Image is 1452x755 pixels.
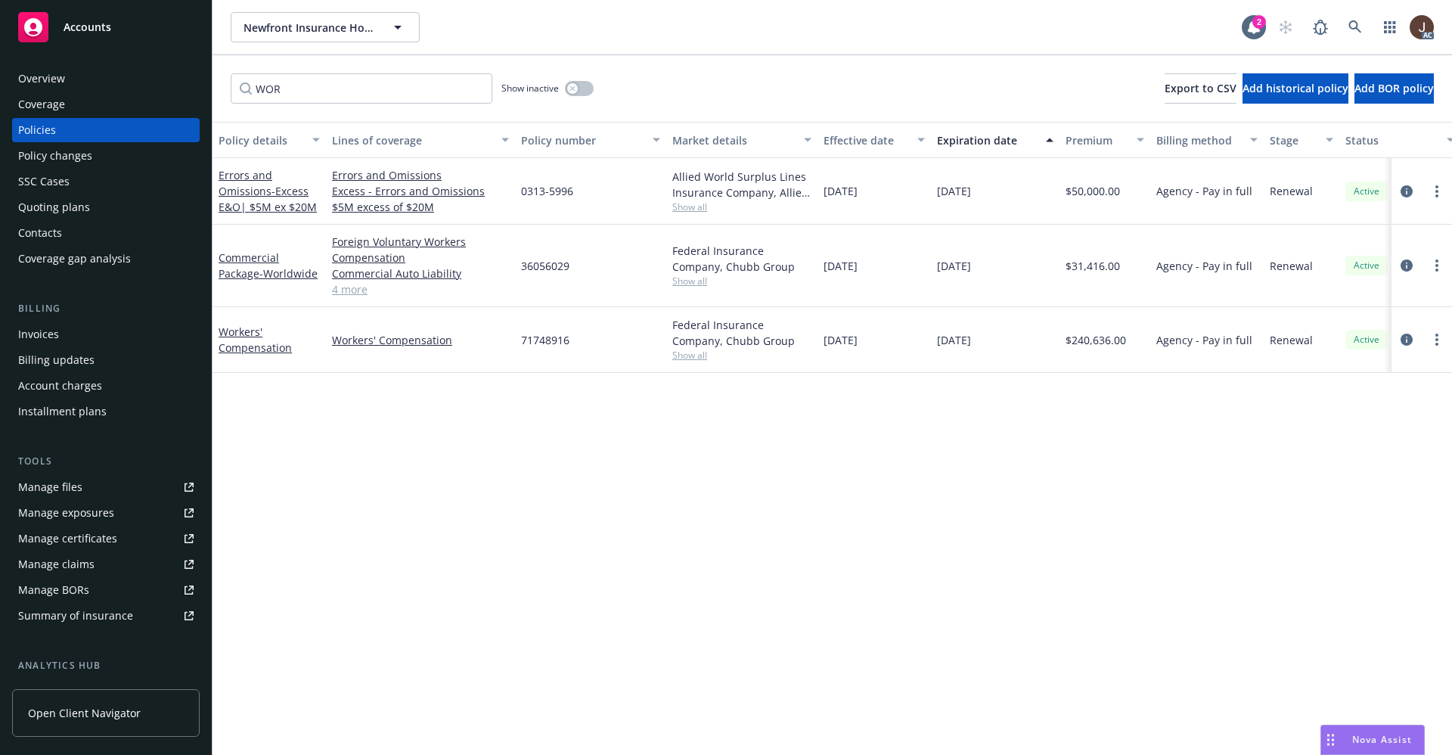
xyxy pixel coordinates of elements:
div: Allied World Surplus Lines Insurance Company, Allied World Assurance Company (AWAC), CRC Group [672,169,811,200]
span: Agency - Pay in full [1156,332,1252,348]
div: Policy changes [18,144,92,168]
div: Summary of insurance [18,604,133,628]
input: Filter by keyword... [231,73,492,104]
div: Tools [12,454,200,469]
span: 0313-5996 [521,183,573,199]
div: Manage files [18,475,82,499]
a: Workers' Compensation [332,332,509,348]
div: Status [1345,132,1438,148]
div: Coverage [18,92,65,117]
div: Overview [18,67,65,91]
div: Policy details [219,132,303,148]
div: Contacts [18,221,62,245]
div: Installment plans [18,399,107,424]
a: Overview [12,67,200,91]
div: Expiration date [937,132,1037,148]
span: Agency - Pay in full [1156,258,1252,274]
a: Manage BORs [12,578,200,602]
a: circleInformation [1398,331,1416,349]
button: Premium [1060,122,1150,158]
a: Commercial Auto Liability [332,266,509,281]
div: Manage BORs [18,578,89,602]
button: Add historical policy [1243,73,1348,104]
span: Accounts [64,21,111,33]
div: Billing updates [18,348,95,372]
span: Active [1351,259,1382,272]
div: Federal Insurance Company, Chubb Group [672,317,811,349]
a: Manage files [12,475,200,499]
span: Nova Assist [1352,733,1412,746]
div: Manage certificates [18,527,117,551]
button: Effective date [818,122,931,158]
a: Workers' Compensation [219,325,292,355]
button: Add BOR policy [1354,73,1434,104]
button: Market details [666,122,818,158]
span: $31,416.00 [1066,258,1120,274]
div: 2 [1252,15,1266,29]
a: Quoting plans [12,195,200,219]
a: Account charges [12,374,200,398]
a: Manage exposures [12,501,200,525]
img: photo [1410,15,1434,39]
button: Policy number [515,122,666,158]
span: Renewal [1270,332,1313,348]
a: Foreign Voluntary Workers Compensation [332,234,509,266]
a: circleInformation [1398,256,1416,275]
div: Analytics hub [12,658,200,673]
div: Drag to move [1321,725,1340,754]
a: Errors and Omissions [219,168,317,214]
span: Export to CSV [1165,81,1236,95]
span: Open Client Navigator [28,705,141,721]
span: $240,636.00 [1066,332,1126,348]
span: Active [1351,333,1382,346]
a: Errors and Omissions [332,167,509,183]
a: Start snowing [1270,12,1301,42]
span: Show inactive [501,82,559,95]
div: Billing method [1156,132,1241,148]
a: Commercial Package [219,250,318,281]
div: Federal Insurance Company, Chubb Group [672,243,811,275]
div: Billing [12,301,200,316]
a: Contacts [12,221,200,245]
a: 4 more [332,281,509,297]
div: Policies [18,118,56,142]
div: Effective date [824,132,908,148]
button: Export to CSV [1165,73,1236,104]
span: Add historical policy [1243,81,1348,95]
a: Search [1340,12,1370,42]
span: [DATE] [824,258,858,274]
div: Stage [1270,132,1317,148]
div: Manage exposures [18,501,114,525]
span: $50,000.00 [1066,183,1120,199]
span: Agency - Pay in full [1156,183,1252,199]
a: more [1428,182,1446,200]
span: - Worldwide [259,266,318,281]
span: Show all [672,349,811,362]
a: Summary of insurance [12,604,200,628]
button: Billing method [1150,122,1264,158]
span: [DATE] [824,332,858,348]
a: more [1428,256,1446,275]
span: [DATE] [937,258,971,274]
span: Renewal [1270,183,1313,199]
a: Switch app [1375,12,1405,42]
span: Newfront Insurance Holdings, Inc. [244,20,374,36]
a: Policies [12,118,200,142]
span: Show all [672,275,811,287]
a: Manage claims [12,552,200,576]
button: Lines of coverage [326,122,515,158]
span: Active [1351,185,1382,198]
a: Accounts [12,6,200,48]
a: Coverage gap analysis [12,247,200,271]
a: Coverage [12,92,200,117]
span: [DATE] [824,183,858,199]
button: Stage [1264,122,1339,158]
a: Excess - Errors and Omissions $5M excess of $20M [332,183,509,215]
a: Billing updates [12,348,200,372]
div: Market details [672,132,795,148]
a: Report a Bug [1305,12,1336,42]
span: [DATE] [937,183,971,199]
div: Account charges [18,374,102,398]
button: Policy details [213,122,326,158]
